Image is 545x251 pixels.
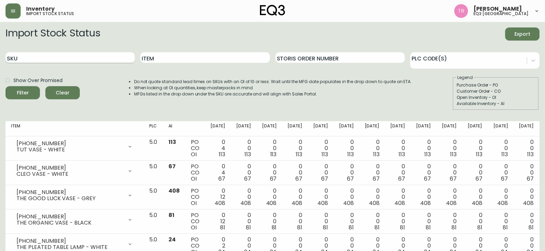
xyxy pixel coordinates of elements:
[446,199,457,207] span: 408
[287,188,302,206] div: 0 0
[210,212,225,231] div: 0 12
[205,121,231,136] th: [DATE]
[17,165,123,171] div: [PHONE_NUMBER]
[339,188,354,206] div: 0 0
[295,175,302,183] span: 67
[246,224,251,231] span: 81
[144,185,163,209] td: 5.0
[191,150,197,158] span: OI
[244,175,251,183] span: 67
[420,199,431,207] span: 408
[168,236,176,243] span: 24
[210,139,225,158] div: 0 4
[457,101,535,107] div: Available Inventory - AI
[270,175,277,183] span: 67
[450,150,457,158] span: 113
[296,150,302,158] span: 113
[313,188,328,206] div: 0 0
[168,138,176,146] span: 113
[493,163,508,182] div: 0 0
[399,150,405,158] span: 113
[262,212,277,231] div: 0 0
[451,224,457,231] span: 81
[313,139,328,158] div: 0 0
[191,199,197,207] span: OI
[473,12,528,16] h5: eq3 [GEOGRAPHIC_DATA]
[497,199,508,207] span: 408
[6,121,144,136] th: Item
[51,89,74,97] span: Clear
[476,150,482,158] span: 113
[527,175,534,183] span: 67
[257,121,282,136] th: [DATE]
[17,238,123,244] div: [PHONE_NUMBER]
[210,188,225,206] div: 0 12
[501,175,508,183] span: 67
[394,199,405,207] span: 408
[493,139,508,158] div: 0 0
[477,224,482,231] span: 81
[210,163,225,182] div: 0 4
[11,188,138,203] div: [PHONE_NUMBER]THE GOOD LUCK VASE - GREY
[457,88,535,94] div: Customer Order - CO
[218,175,225,183] span: 67
[11,139,138,154] div: [PHONE_NUMBER]TUT VASE - WHITE
[220,224,225,231] span: 81
[385,121,411,136] th: [DATE]
[236,163,251,182] div: 0 0
[436,121,462,136] th: [DATE]
[513,121,539,136] th: [DATE]
[511,30,534,38] span: Export
[236,188,251,206] div: 0 0
[6,27,100,41] h2: Import Stock Status
[134,79,412,85] li: Do not quote standard lead times on SKUs with an OI of 10 or less. Wait until the MFG date popula...
[398,175,405,183] span: 67
[454,4,468,18] img: 214b9049a7c64896e5c13e8f38ff7a87
[231,121,257,136] th: [DATE]
[260,5,285,16] img: logo
[424,175,431,183] span: 67
[365,139,380,158] div: 0 0
[11,212,138,227] div: [PHONE_NUMBER]THE ORGANIC VASE - BLACK
[505,27,539,41] button: Export
[13,77,63,84] span: Show Over Promised
[473,6,522,12] span: [PERSON_NAME]
[317,199,328,207] span: 408
[468,163,482,182] div: 0 0
[442,139,457,158] div: 0 0
[292,199,302,207] span: 408
[287,163,302,182] div: 0 0
[191,139,199,158] div: PO CO
[17,147,123,153] div: TUT VASE - WHITE
[339,139,354,158] div: 0 0
[297,224,302,231] span: 81
[442,212,457,231] div: 0 0
[365,163,380,182] div: 0 0
[527,150,534,158] span: 113
[411,121,436,136] th: [DATE]
[262,188,277,206] div: 0 0
[373,175,380,183] span: 67
[240,199,251,207] span: 408
[287,139,302,158] div: 0 0
[442,163,457,182] div: 0 0
[168,162,176,170] span: 67
[519,212,534,231] div: 0 0
[134,91,412,97] li: MFGs listed in the drop down under the SKU are accurate and will align with Sales Portal.
[390,212,405,231] div: 0 0
[144,209,163,234] td: 5.0
[144,136,163,161] td: 5.0
[400,224,405,231] span: 81
[163,121,185,136] th: AI
[416,212,431,231] div: 0 0
[468,212,482,231] div: 0 0
[472,199,482,207] span: 408
[262,139,277,158] div: 0 0
[191,224,197,231] span: OI
[369,199,380,207] span: 408
[519,139,534,158] div: 0 0
[339,212,354,231] div: 0 0
[457,82,535,88] div: Purchase Order - PO
[334,121,359,136] th: [DATE]
[236,139,251,158] div: 0 0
